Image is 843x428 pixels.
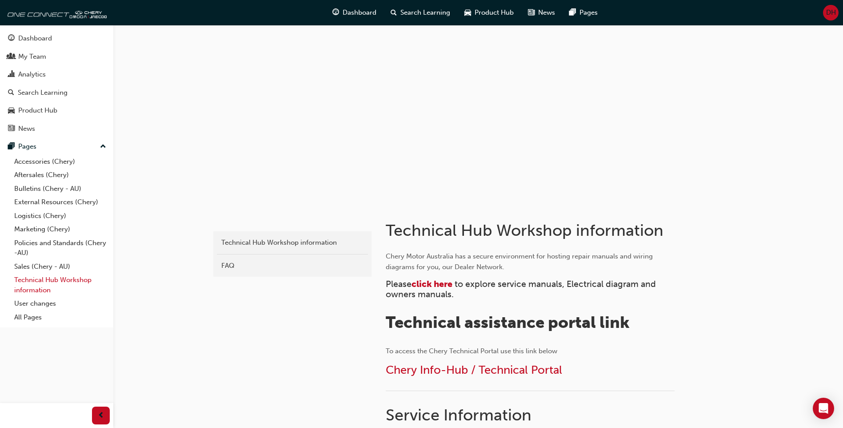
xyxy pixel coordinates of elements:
[11,311,110,324] a: All Pages
[221,238,364,248] div: Technical Hub Workshop information
[11,222,110,236] a: Marketing (Chery)
[400,8,450,18] span: Search Learning
[18,33,52,44] div: Dashboard
[391,7,397,18] span: search-icon
[100,141,106,153] span: up-icon
[4,138,110,155] button: Pages
[98,410,104,421] span: prev-icon
[412,279,452,289] a: click here
[332,7,339,18] span: guage-icon
[8,89,14,97] span: search-icon
[11,168,110,182] a: Aftersales (Chery)
[8,53,15,61] span: people-icon
[4,66,110,83] a: Analytics
[11,209,110,223] a: Logistics (Chery)
[386,279,412,289] span: Please
[528,7,535,18] span: news-icon
[386,279,658,299] span: to explore service manuals, Electrical diagram and owners manuals.
[4,102,110,119] a: Product Hub
[11,297,110,311] a: User changes
[18,124,35,134] div: News
[579,8,598,18] span: Pages
[386,252,655,271] span: Chery Motor Australia has a secure environment for hosting repair manuals and wiring diagrams for...
[8,107,15,115] span: car-icon
[18,52,46,62] div: My Team
[8,35,15,43] span: guage-icon
[217,235,368,250] a: Technical Hub Workshop information
[11,182,110,196] a: Bulletins (Chery - AU)
[826,8,836,18] span: DH
[538,8,555,18] span: News
[4,28,110,138] button: DashboardMy TeamAnalyticsSearch LearningProduct HubNews
[386,405,531,424] span: Service Information
[11,195,110,209] a: External Resources (Chery)
[343,8,376,18] span: Dashboard
[18,69,46,80] div: Analytics
[562,4,605,22] a: pages-iconPages
[457,4,521,22] a: car-iconProduct Hub
[823,5,839,20] button: DH
[8,143,15,151] span: pages-icon
[325,4,384,22] a: guage-iconDashboard
[521,4,562,22] a: news-iconNews
[569,7,576,18] span: pages-icon
[4,48,110,65] a: My Team
[11,260,110,274] a: Sales (Chery - AU)
[221,261,364,271] div: FAQ
[11,236,110,260] a: Policies and Standards (Chery -AU)
[386,221,677,240] h1: Technical Hub Workshop information
[8,125,15,133] span: news-icon
[386,363,562,377] a: Chery Info-Hub / Technical Portal
[386,313,630,332] span: Technical assistance portal link
[11,155,110,169] a: Accessories (Chery)
[475,8,514,18] span: Product Hub
[11,273,110,297] a: Technical Hub Workshop information
[18,105,57,116] div: Product Hub
[4,85,110,101] a: Search Learning
[217,258,368,274] a: FAQ
[4,30,110,47] a: Dashboard
[386,347,557,355] span: To access the Chery Technical Portal use this link below
[4,121,110,137] a: News
[18,141,36,152] div: Pages
[464,7,471,18] span: car-icon
[4,4,107,21] img: oneconnect
[18,88,68,98] div: Search Learning
[8,71,15,79] span: chart-icon
[384,4,457,22] a: search-iconSearch Learning
[813,398,834,419] div: Open Intercom Messenger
